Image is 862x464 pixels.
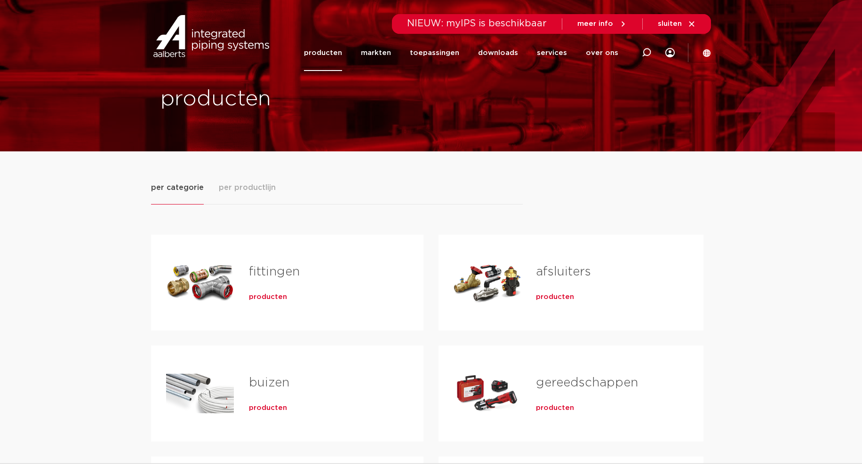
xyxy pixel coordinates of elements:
[410,35,459,71] a: toepassingen
[577,20,627,28] a: meer info
[160,84,426,114] h1: producten
[151,182,204,193] span: per categorie
[536,403,574,413] a: producten
[361,35,391,71] a: markten
[586,35,618,71] a: over ons
[536,266,591,278] a: afsluiters
[249,266,300,278] a: fittingen
[219,182,276,193] span: per productlijn
[536,377,638,389] a: gereedschappen
[577,20,613,27] span: meer info
[249,292,287,302] a: producten
[658,20,696,28] a: sluiten
[304,35,618,71] nav: Menu
[537,35,567,71] a: services
[536,292,574,302] a: producten
[249,403,287,413] a: producten
[407,19,547,28] span: NIEUW: myIPS is beschikbaar
[658,20,682,27] span: sluiten
[249,377,289,389] a: buizen
[478,35,518,71] a: downloads
[304,35,342,71] a: producten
